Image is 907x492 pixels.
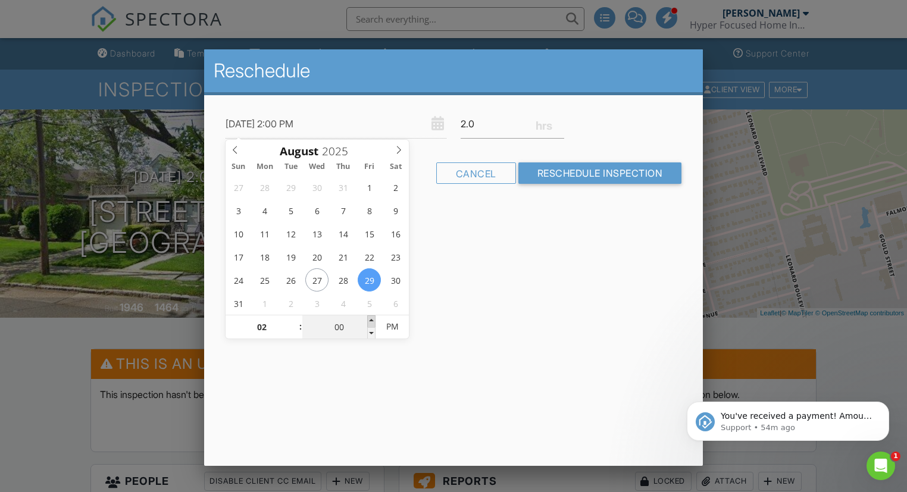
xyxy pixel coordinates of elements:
[331,245,355,268] span: August 21, 2025
[358,245,381,268] span: August 22, 2025
[305,176,329,199] span: July 30, 2025
[253,245,276,268] span: August 18, 2025
[384,199,407,222] span: August 9, 2025
[384,176,407,199] span: August 2, 2025
[305,292,329,315] span: September 3, 2025
[669,377,907,460] iframe: Intercom notifications message
[305,245,329,268] span: August 20, 2025
[227,176,250,199] span: July 27, 2025
[383,163,409,171] span: Sat
[356,163,383,171] span: Fri
[305,199,329,222] span: August 6, 2025
[358,268,381,292] span: August 29, 2025
[891,452,900,461] span: 1
[331,268,355,292] span: August 28, 2025
[358,176,381,199] span: August 1, 2025
[226,163,252,171] span: Sun
[376,315,408,339] span: Click to toggle
[279,199,302,222] span: August 5, 2025
[279,176,302,199] span: July 29, 2025
[318,143,358,159] input: Scroll to increment
[331,199,355,222] span: August 7, 2025
[253,268,276,292] span: August 25, 2025
[330,163,356,171] span: Thu
[302,315,376,339] input: Scroll to increment
[227,245,250,268] span: August 17, 2025
[305,268,329,292] span: August 27, 2025
[331,222,355,245] span: August 14, 2025
[227,268,250,292] span: August 24, 2025
[227,222,250,245] span: August 10, 2025
[867,452,895,480] iframe: Intercom live chat
[253,222,276,245] span: August 11, 2025
[384,268,407,292] span: August 30, 2025
[252,163,278,171] span: Mon
[214,59,693,83] h2: Reschedule
[304,163,330,171] span: Wed
[358,222,381,245] span: August 15, 2025
[331,176,355,199] span: July 31, 2025
[436,162,516,184] div: Cancel
[280,146,318,157] span: Scroll to increment
[358,292,381,315] span: September 5, 2025
[384,222,407,245] span: August 16, 2025
[279,268,302,292] span: August 26, 2025
[279,222,302,245] span: August 12, 2025
[384,245,407,268] span: August 23, 2025
[358,199,381,222] span: August 8, 2025
[253,292,276,315] span: September 1, 2025
[253,176,276,199] span: July 28, 2025
[279,245,302,268] span: August 19, 2025
[227,199,250,222] span: August 3, 2025
[305,222,329,245] span: August 13, 2025
[384,292,407,315] span: September 6, 2025
[278,163,304,171] span: Tue
[299,315,302,339] span: :
[279,292,302,315] span: September 2, 2025
[331,292,355,315] span: September 4, 2025
[253,199,276,222] span: August 4, 2025
[227,292,250,315] span: August 31, 2025
[226,315,299,339] input: Scroll to increment
[518,162,682,184] input: Reschedule Inspection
